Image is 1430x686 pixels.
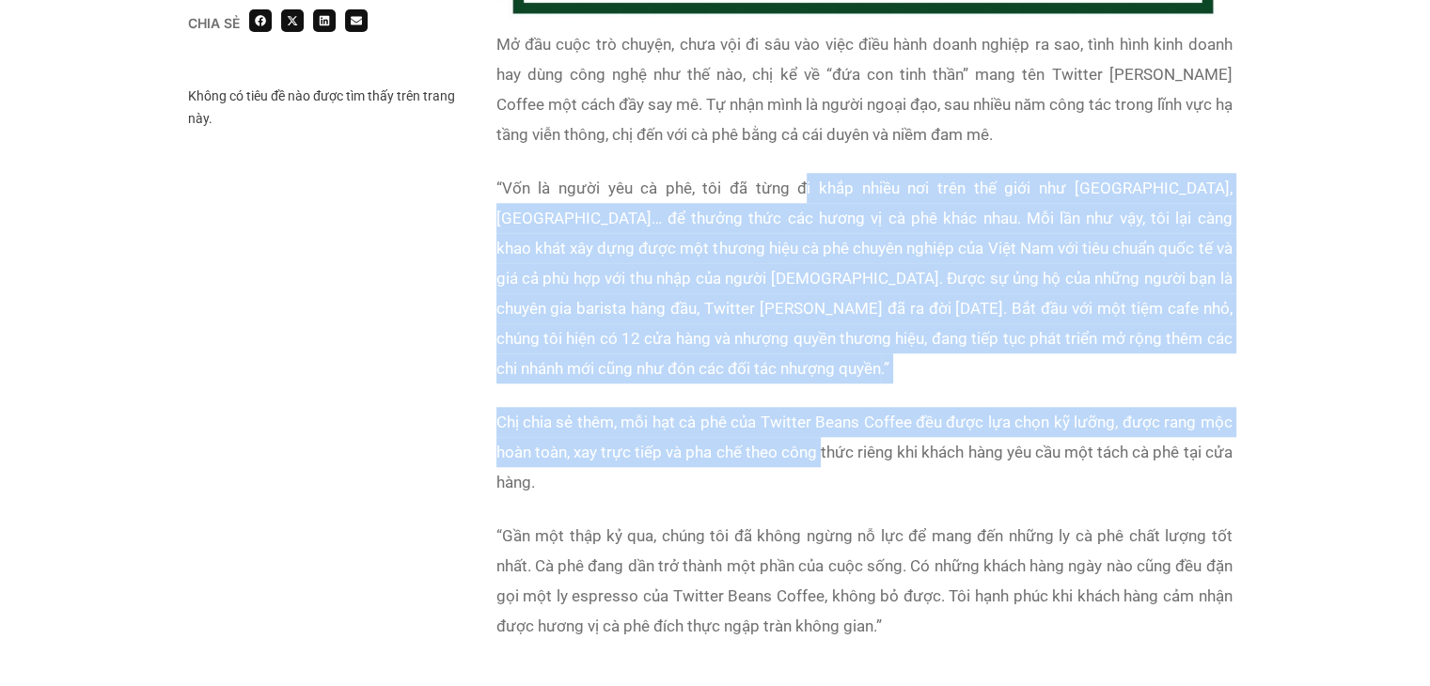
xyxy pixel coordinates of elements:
div: Share on facebook [249,9,272,32]
div: Không có tiêu đề nào được tìm thấy trên trang này. [188,85,467,130]
span: “ [496,526,502,545]
div: Chia sẻ [188,17,240,30]
span: Gần một thập kỷ qua, chúng tôi đã không ngừng nỗ lực để mang đến những ly cà phê chất lượng tốt n... [496,526,1233,635]
div: Share on x-twitter [281,9,304,32]
span: Mở đầu cuộc trò chuyện, chưa vội đi sâu vào việc điều hành doanh nghiệp ra sao, tình hình kinh do... [496,35,1233,144]
span: .” [881,359,889,378]
span: .” [873,616,882,635]
div: Share on linkedin [313,9,336,32]
div: Share on email [345,9,368,32]
span: Chị chia sẻ thêm, mỗi hạt cà phê của Twitter Beans Coffee đều được lựa chọn kỹ lưỡng, được rang m... [496,413,1233,491]
span: Vốn là người yêu cà phê, tôi đã từng đi khắp nhiều nơi trên thế giới như [GEOGRAPHIC_DATA], [GEOG... [496,179,1233,378]
span: “ [496,179,502,197]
